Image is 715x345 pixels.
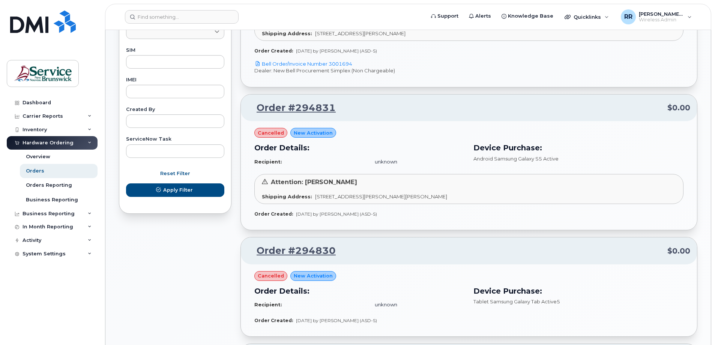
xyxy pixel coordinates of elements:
strong: Shipping Address: [262,193,312,199]
span: Attention: [PERSON_NAME] [271,178,357,186]
strong: Shipping Address: [262,30,312,36]
span: [DATE] by [PERSON_NAME] (ASD-S) [296,211,377,217]
td: unknown [368,155,464,168]
a: Bell Order/Invoice Number 3001694 [254,61,352,67]
span: Android Samsung Galaxy S5 Active [473,156,559,162]
span: Apply Filter [163,186,193,193]
strong: Order Created: [254,318,293,323]
label: ServiceNow Task [126,137,224,142]
span: Quicklinks [574,14,601,20]
td: unknown [368,298,464,311]
h3: Device Purchase: [473,142,683,153]
div: Quicklinks [559,9,614,24]
span: Wireless Admin [639,17,684,23]
span: [DATE] by [PERSON_NAME] (ASD-S) [296,48,377,54]
span: cancelled [258,272,284,279]
span: [DATE] by [PERSON_NAME] (ASD-S) [296,318,377,323]
strong: Order Created: [254,211,293,217]
span: [STREET_ADDRESS][PERSON_NAME][PERSON_NAME] [315,193,447,199]
span: New Activation [294,272,333,279]
h3: Device Purchase: [473,285,683,297]
a: Alerts [464,9,496,24]
span: Alerts [475,12,491,20]
strong: Order Created: [254,48,293,54]
span: Support [437,12,458,20]
span: RR [624,12,632,21]
strong: Recipient: [254,159,282,165]
span: [PERSON_NAME] (ASD-S) [639,11,684,17]
button: Reset Filter [126,167,224,180]
span: cancelled [258,129,284,136]
span: Reset Filter [160,170,190,177]
input: Find something... [125,10,239,24]
span: $0.00 [667,246,690,256]
span: Tablet Samsung Galaxy Tab Active5 [473,298,560,304]
div: Roy, Rhonda (ASD-S) [616,9,697,24]
strong: Recipient: [254,301,282,307]
span: [STREET_ADDRESS][PERSON_NAME] [315,30,406,36]
h3: Order Details: [254,142,464,153]
span: $0.00 [667,102,690,113]
a: Support [426,9,464,24]
label: Created By [126,107,224,112]
a: Order #294830 [248,244,336,258]
span: Knowledge Base [508,12,553,20]
a: Order #294831 [248,101,336,115]
button: Apply Filter [126,183,224,197]
label: SIM [126,48,224,53]
h3: Order Details: [254,285,464,297]
a: Knowledge Base [496,9,559,24]
label: IMEI [126,78,224,82]
p: Dealer: New Bell Procurement Simplex (Non Chargeable) [254,67,683,74]
span: New Activation [294,129,333,136]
